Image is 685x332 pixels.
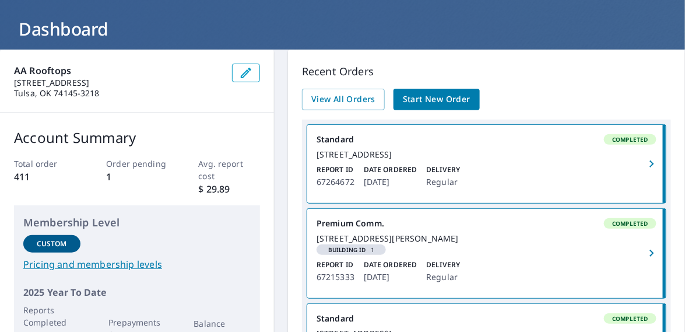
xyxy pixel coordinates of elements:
[106,170,168,184] p: 1
[106,158,168,170] p: Order pending
[307,125,666,203] a: StandardCompleted[STREET_ADDRESS]Report ID67264672Date Ordered[DATE]DeliveryRegular
[14,78,223,88] p: [STREET_ADDRESS]
[364,175,417,189] p: [DATE]
[321,247,381,253] span: 1
[317,165,354,175] p: Report ID
[199,158,261,182] p: Avg. report cost
[14,88,223,99] p: Tulsa, OK 74145-3218
[199,182,261,196] p: $ 29.89
[605,314,655,323] span: Completed
[14,17,671,41] h1: Dashboard
[426,175,460,189] p: Regular
[14,64,223,78] p: AA Rooftops
[426,260,460,270] p: Delivery
[14,158,76,170] p: Total order
[14,127,260,148] p: Account Summary
[605,135,655,144] span: Completed
[364,165,417,175] p: Date Ordered
[394,89,480,110] a: Start New Order
[317,260,354,270] p: Report ID
[403,92,470,107] span: Start New Order
[426,165,460,175] p: Delivery
[317,270,354,284] p: 67215333
[23,285,251,299] p: 2025 Year To Date
[108,316,166,328] p: Prepayments
[302,89,385,110] a: View All Orders
[364,270,417,284] p: [DATE]
[23,215,251,230] p: Membership Level
[317,313,656,324] div: Standard
[311,92,375,107] span: View All Orders
[317,134,656,145] div: Standard
[364,260,417,270] p: Date Ordered
[426,270,460,284] p: Regular
[23,304,80,328] p: Reports Completed
[317,175,354,189] p: 67264672
[605,219,655,228] span: Completed
[23,257,251,271] a: Pricing and membership levels
[194,317,251,330] p: Balance
[302,64,671,79] p: Recent Orders
[37,239,67,249] p: Custom
[307,209,666,298] a: Premium Comm.Completed[STREET_ADDRESS][PERSON_NAME]Building ID1Report ID67215333Date Ordered[DATE...
[317,218,656,229] div: Premium Comm.
[317,233,656,244] div: [STREET_ADDRESS][PERSON_NAME]
[14,170,76,184] p: 411
[317,149,656,160] div: [STREET_ADDRESS]
[328,247,366,253] em: Building ID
